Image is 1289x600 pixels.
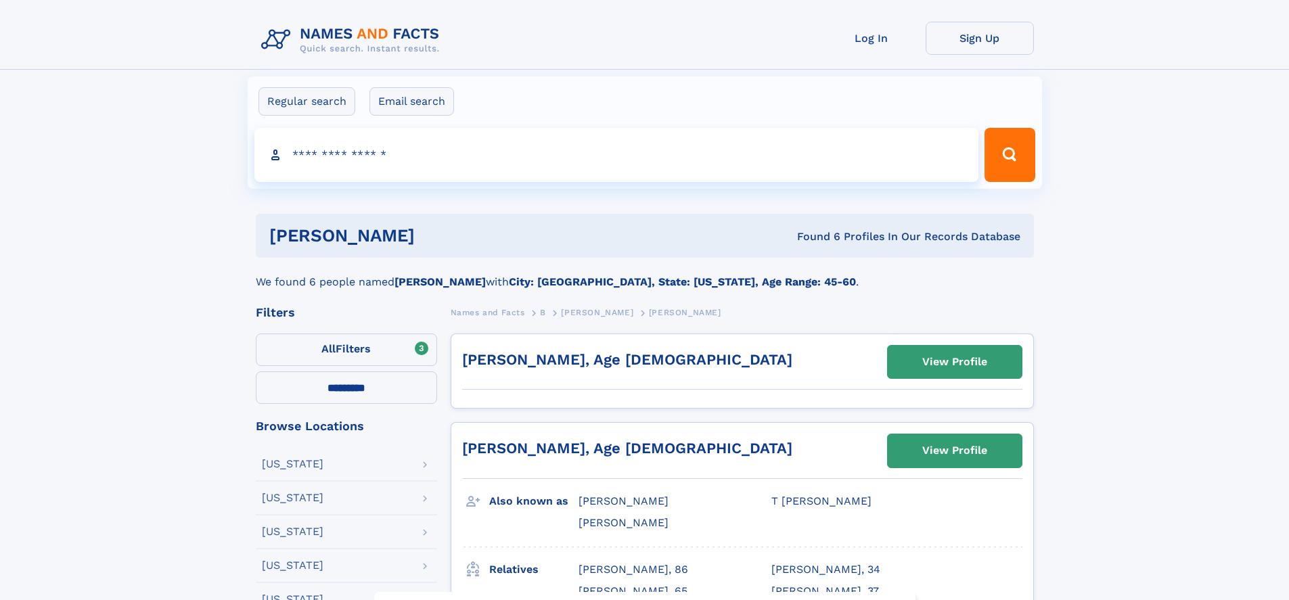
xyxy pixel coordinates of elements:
[256,333,437,366] label: Filters
[888,346,1022,378] a: View Profile
[451,304,525,321] a: Names and Facts
[579,494,669,507] span: [PERSON_NAME]
[321,342,336,355] span: All
[606,229,1020,244] div: Found 6 Profiles In Our Records Database
[579,516,669,529] span: [PERSON_NAME]
[579,584,687,599] a: [PERSON_NAME], 65
[462,351,792,368] a: [PERSON_NAME], Age [DEMOGRAPHIC_DATA]
[262,492,323,503] div: [US_STATE]
[256,306,437,319] div: Filters
[254,128,979,182] input: search input
[489,490,579,513] h3: Also known as
[540,304,546,321] a: B
[369,87,454,116] label: Email search
[926,22,1034,55] a: Sign Up
[922,435,987,466] div: View Profile
[888,434,1022,467] a: View Profile
[817,22,926,55] a: Log In
[258,87,355,116] label: Regular search
[922,346,987,377] div: View Profile
[579,562,688,577] a: [PERSON_NAME], 86
[262,459,323,469] div: [US_STATE]
[771,584,879,599] a: [PERSON_NAME], 37
[262,560,323,571] div: [US_STATE]
[771,494,872,507] span: T [PERSON_NAME]
[540,308,546,317] span: B
[256,22,451,58] img: Logo Names and Facts
[561,308,633,317] span: [PERSON_NAME]
[771,562,880,577] a: [PERSON_NAME], 34
[394,275,486,288] b: [PERSON_NAME]
[509,275,856,288] b: City: [GEOGRAPHIC_DATA], State: [US_STATE], Age Range: 45-60
[985,128,1035,182] button: Search Button
[256,258,1034,290] div: We found 6 people named with .
[649,308,721,317] span: [PERSON_NAME]
[561,304,633,321] a: [PERSON_NAME]
[462,440,792,457] a: [PERSON_NAME], Age [DEMOGRAPHIC_DATA]
[256,420,437,432] div: Browse Locations
[489,558,579,581] h3: Relatives
[269,227,606,244] h1: [PERSON_NAME]
[262,526,323,537] div: [US_STATE]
